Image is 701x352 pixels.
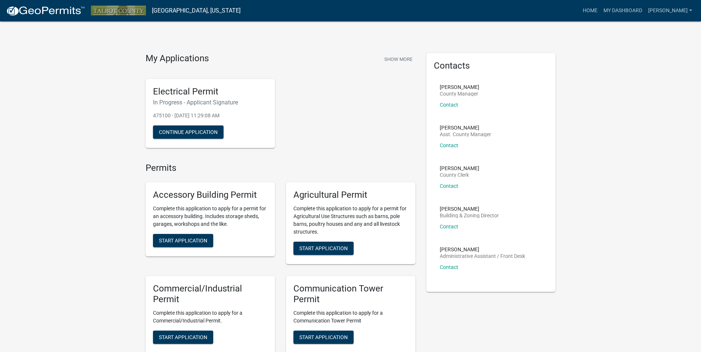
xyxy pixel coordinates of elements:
p: Complete this application to apply for a Communication Tower Permit [293,309,408,325]
p: Complete this application to apply for a permit for Agricultural Use Structures such as barns, po... [293,205,408,236]
a: Contact [440,142,458,148]
p: [PERSON_NAME] [440,206,499,211]
button: Start Application [293,242,354,255]
p: [PERSON_NAME] [440,125,491,130]
h4: Permits [146,163,415,173]
p: Complete this application to apply for a permit for an accessory building. Includes storage sheds... [153,205,268,228]
p: Complete this application to apply for a Commercial/Industrial Permit. [153,309,268,325]
button: Start Application [293,331,354,344]
p: [PERSON_NAME] [440,247,525,252]
p: [PERSON_NAME] [440,84,479,90]
h4: My Applications [146,53,209,64]
p: County Manager [440,91,479,96]
button: Start Application [153,234,213,247]
a: Contact [440,102,458,108]
span: Start Application [159,334,207,340]
span: Start Application [299,334,348,340]
a: Home [580,4,600,18]
h5: Accessory Building Permit [153,190,268,200]
button: Start Application [153,331,213,344]
a: Contact [440,224,458,230]
span: Start Application [159,238,207,244]
button: Show More [381,53,415,65]
h5: Communication Tower Permit [293,283,408,305]
p: County Clerk [440,172,479,177]
button: Continue Application [153,125,224,139]
img: Talbot County, Georgia [91,6,146,15]
span: Start Application [299,245,348,251]
p: Asst. County Manager [440,132,491,137]
h6: In Progress - Applicant Signature [153,99,268,106]
h5: Electrical Permit [153,86,268,97]
h5: Commercial/Industrial Permit [153,283,268,305]
a: My Dashboard [600,4,645,18]
a: Contact [440,264,458,270]
h5: Agricultural Permit [293,190,408,200]
p: Building & Zoning Director [440,213,499,218]
p: 475100 - [DATE] 11:29:08 AM [153,112,268,120]
h5: Contacts [434,61,548,71]
p: Administrative Assistant / Front Desk [440,253,525,259]
a: Contact [440,183,458,189]
a: [GEOGRAPHIC_DATA], [US_STATE] [152,4,241,17]
p: [PERSON_NAME] [440,166,479,171]
a: [PERSON_NAME] [645,4,695,18]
